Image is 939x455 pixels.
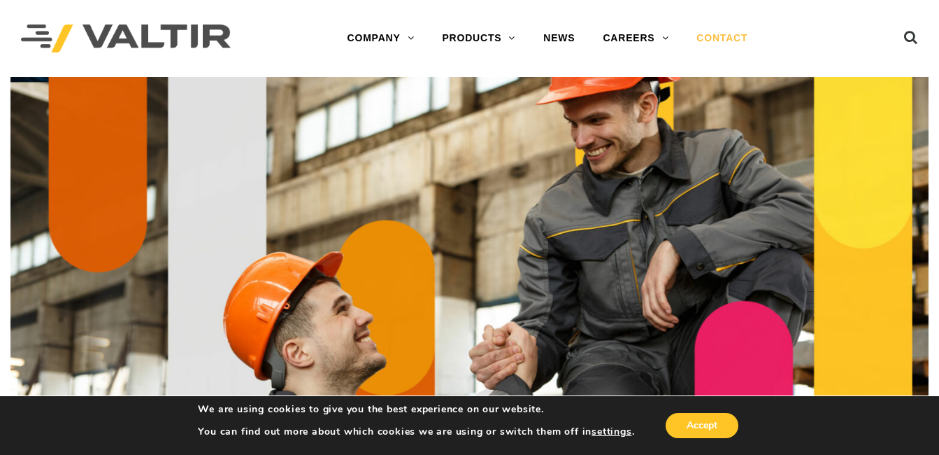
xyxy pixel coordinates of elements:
[10,77,929,440] img: Contact_1
[666,413,738,438] button: Accept
[21,24,231,53] img: Valtir
[198,426,634,438] p: You can find out more about which cookies we are using or switch them off in .
[198,403,634,416] p: We are using cookies to give you the best experience on our website.
[589,24,682,52] a: CAREERS
[428,24,529,52] a: PRODUCTS
[334,24,429,52] a: COMPANY
[682,24,761,52] a: CONTACT
[529,24,589,52] a: NEWS
[592,426,631,438] button: settings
